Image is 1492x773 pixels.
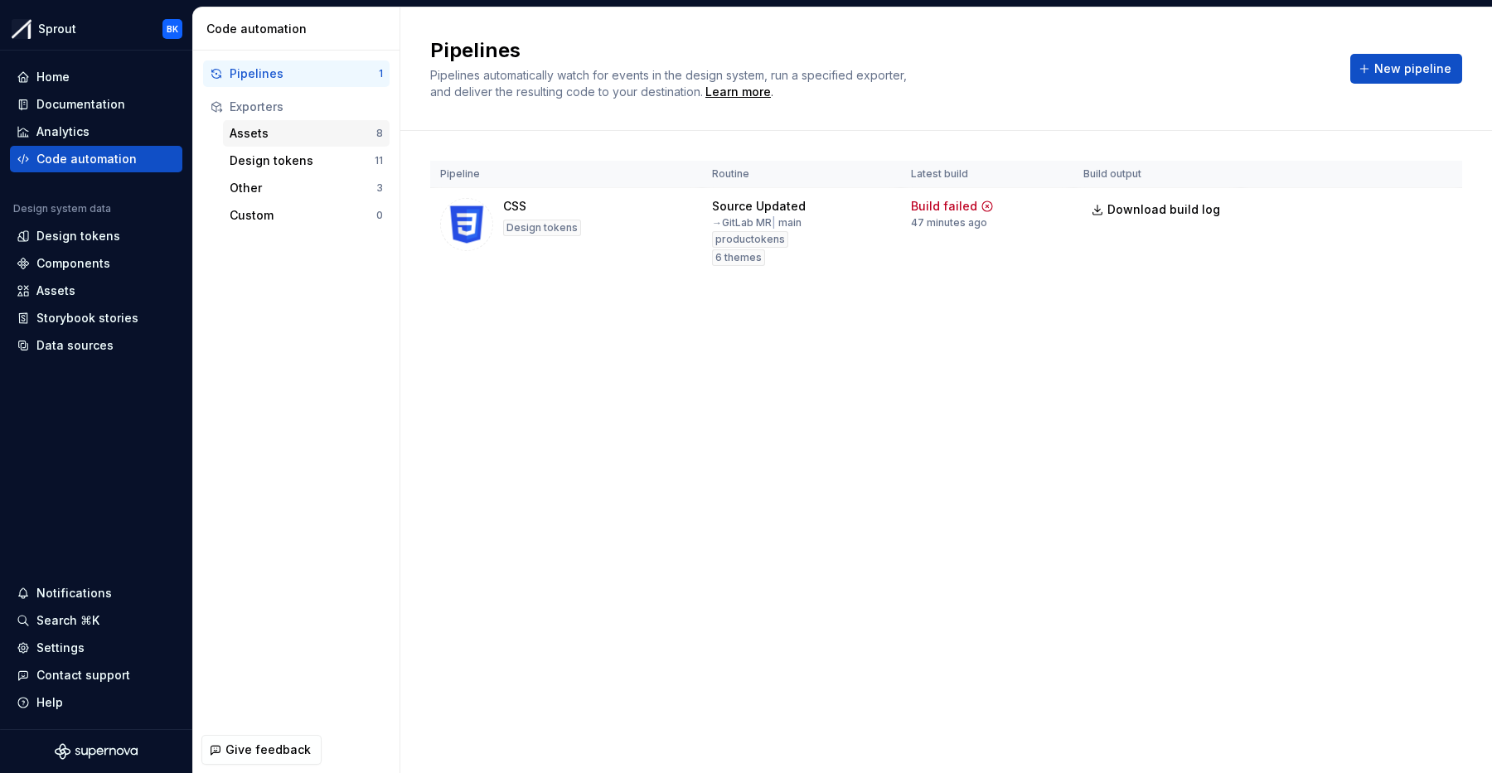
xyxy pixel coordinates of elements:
div: Documentation [36,96,125,113]
div: Data sources [36,337,114,354]
a: Code automation [10,146,182,172]
div: 47 minutes ago [911,216,987,229]
span: Pipelines automatically watch for events in the design system, run a specified exporter, and deli... [430,68,910,99]
button: Contact support [10,662,182,688]
span: Download build log [1107,201,1220,218]
a: Components [10,250,182,277]
button: New pipeline [1350,54,1462,84]
div: Code automation [206,21,393,37]
button: Give feedback [201,735,322,765]
div: 3 [376,181,383,195]
div: Design tokens [503,220,581,236]
div: Custom [230,207,376,224]
th: Latest build [901,161,1073,188]
div: Build failed [911,198,977,215]
button: Search ⌘K [10,607,182,634]
button: Design tokens11 [223,147,390,174]
div: productokens [712,231,788,248]
button: Assets8 [223,120,390,147]
div: Components [36,255,110,272]
div: CSS [503,198,526,215]
span: . [703,86,773,99]
th: Build output [1073,161,1241,188]
div: BK [167,22,178,36]
a: Settings [10,635,182,661]
span: | [772,216,776,229]
div: Exporters [230,99,383,115]
img: b6c2a6ff-03c2-4811-897b-2ef07e5e0e51.png [12,19,31,39]
div: Assets [36,283,75,299]
a: Learn more [705,84,771,100]
a: Assets [10,278,182,304]
div: Code automation [36,151,137,167]
div: Design system data [13,202,111,215]
a: Design tokens [10,223,182,249]
h2: Pipelines [430,37,1330,64]
a: Documentation [10,91,182,118]
button: SproutBK [3,11,189,46]
th: Routine [702,161,901,188]
div: 11 [375,154,383,167]
div: Home [36,69,70,85]
div: 8 [376,127,383,140]
th: Pipeline [430,161,702,188]
div: 1 [379,67,383,80]
div: Settings [36,640,85,656]
button: Custom0 [223,202,390,229]
div: Source Updated [712,198,806,215]
div: Design tokens [230,152,375,169]
div: Help [36,694,63,711]
button: Notifications [10,580,182,606]
button: Help [10,689,182,716]
div: Analytics [36,123,90,140]
div: Contact support [36,667,130,684]
a: Home [10,64,182,90]
button: Other3 [223,175,390,201]
div: Storybook stories [36,310,138,326]
svg: Supernova Logo [55,743,138,760]
a: Data sources [10,332,182,359]
span: 6 themes [715,251,762,264]
div: Notifications [36,585,112,601]
div: Pipelines [230,65,379,82]
span: Give feedback [225,742,311,758]
button: Pipelines1 [203,60,390,87]
a: Storybook stories [10,305,182,331]
div: → GitLab MR main [712,216,802,229]
div: Search ⌘K [36,612,99,629]
a: Analytics [10,118,182,145]
div: 0 [376,209,383,222]
span: New pipeline [1374,60,1451,77]
button: Download build log [1083,195,1231,225]
div: Assets [230,125,376,142]
div: Design tokens [36,228,120,244]
div: Other [230,180,376,196]
div: Sprout [38,21,76,37]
